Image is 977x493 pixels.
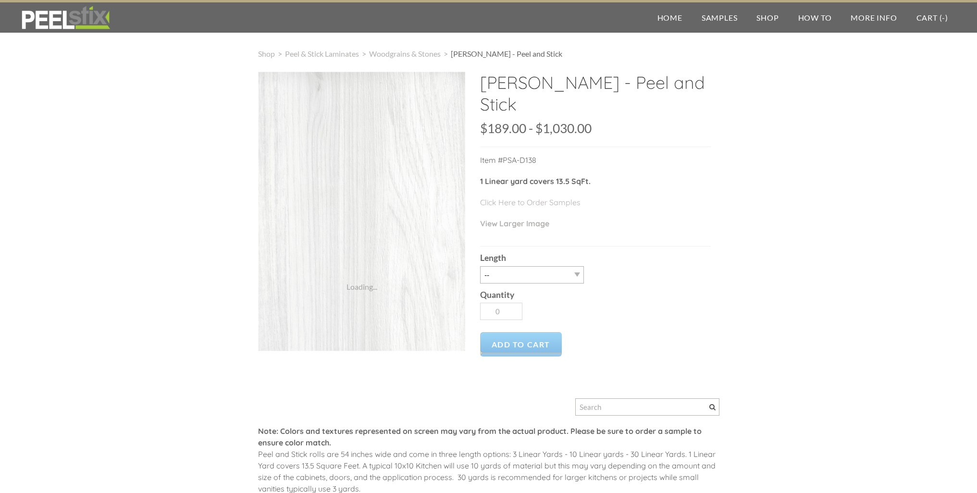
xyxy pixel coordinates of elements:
a: View Larger Image [480,219,549,228]
a: More Info [841,2,906,33]
p: Item #PSA-D138 [480,154,711,175]
a: How To [789,2,841,33]
a: Woodgrains & Stones [369,49,441,58]
a: Cart (-) [907,2,958,33]
span: Search [709,404,716,410]
span: > [359,49,369,58]
span: - [942,13,945,22]
a: Click Here to Order Samples [480,197,581,207]
input: Search [575,398,719,416]
font: Note: Colors and textures represented on screen may vary from the actual product. Please be sure ... [258,426,702,447]
img: REFACE SUPPLIES [19,6,112,30]
span: [PERSON_NAME] - Peel and Stick [451,49,562,58]
a: Add to Cart [480,332,562,357]
span: > [275,49,285,58]
a: Shop [258,49,275,58]
a: Samples [692,2,747,33]
strong: 1 Linear yard covers 13.5 SqFt. [480,176,591,186]
a: Shop [747,2,788,33]
h2: [PERSON_NAME] - Peel and Stick [480,72,711,122]
a: Home [648,2,692,33]
a: Peel & Stick Laminates [285,49,359,58]
b: Length [480,253,506,263]
img: s832171791223022656_p841_i1_w690.png [258,72,466,351]
span: $189.00 - $1,030.00 [480,121,592,136]
span: > [441,49,451,58]
b: Quantity [480,290,514,300]
div: Loading... [327,281,396,293]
